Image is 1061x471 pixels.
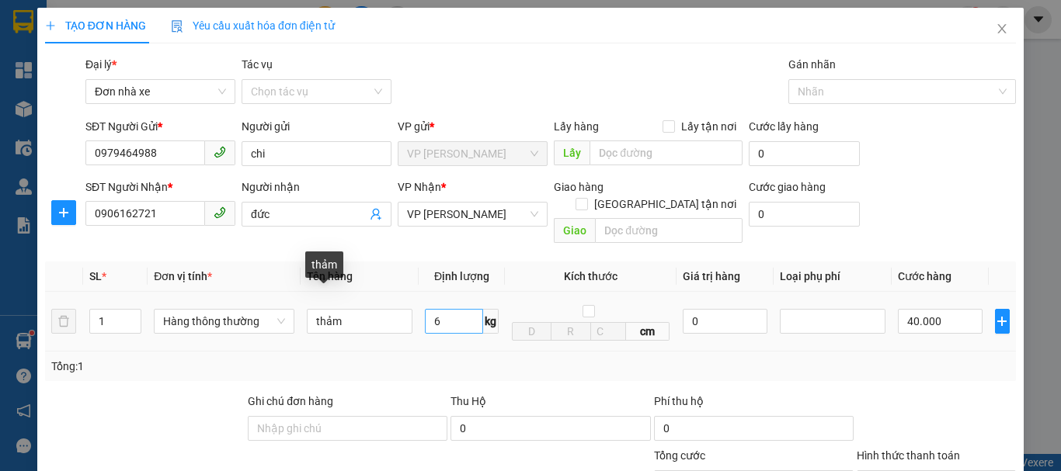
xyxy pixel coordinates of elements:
[996,315,1009,327] span: plus
[242,58,273,71] label: Tác vụ
[407,142,538,165] span: VP Linh Đàm
[214,146,226,158] span: phone
[898,270,951,282] span: Cước hàng
[554,140,590,165] span: Lấy
[51,200,76,225] button: plus
[554,120,599,133] span: Lấy hàng
[590,140,743,165] input: Dọc đường
[51,309,76,334] button: delete
[214,206,226,219] span: phone
[45,19,146,32] span: TẠO ĐƠN HÀNG
[85,118,235,135] div: SĐT Người Gửi
[85,58,117,71] span: Đại lý
[242,118,391,135] div: Người gửi
[248,395,333,407] label: Ghi chú đơn hàng
[242,178,391,196] div: Người nhận
[683,270,740,282] span: Giá trị hàng
[554,181,604,193] span: Giao hàng
[683,309,767,334] input: 0
[590,322,626,341] input: C
[588,196,743,213] span: [GEOGRAPHIC_DATA] tận nơi
[370,208,382,220] span: user-add
[89,270,102,282] span: SL
[95,80,226,103] span: Đơn nhà xe
[185,65,286,77] strong: Hotline : 0889 23 23 23
[398,181,441,193] span: VP Nhận
[154,270,212,282] span: Đơn vị tính
[171,19,335,32] span: Yêu cầu xuất hóa đơn điện tử
[305,251,343,278] div: thảm
[19,24,92,97] img: logo
[166,80,304,95] strong: : [DOMAIN_NAME]
[980,8,1024,51] button: Close
[551,322,590,341] input: R
[52,206,75,219] span: plus
[564,270,617,282] span: Kích thước
[654,449,705,462] span: Tổng cước
[995,309,1010,334] button: plus
[248,416,447,441] input: Ghi chú đơn hàng
[163,310,285,333] span: Hàng thông thường
[774,261,892,292] th: Loại phụ phí
[595,218,743,243] input: Dọc đường
[996,23,1008,35] span: close
[307,309,412,334] input: VD: Bàn, Ghế
[130,26,341,43] strong: CÔNG TY TNHH VĨNH QUANG
[749,120,819,133] label: Cước lấy hàng
[857,449,960,462] label: Hình thức thanh toán
[51,358,411,375] div: Tổng: 1
[398,118,548,135] div: VP gửi
[788,58,836,71] label: Gán nhãn
[626,322,670,341] span: cm
[554,218,595,243] span: Giao
[654,393,854,416] div: Phí thu hộ
[434,270,489,282] span: Định lượng
[512,322,551,341] input: D
[450,395,486,407] span: Thu Hộ
[675,118,743,135] span: Lấy tận nơi
[171,20,183,33] img: icon
[483,309,499,334] span: kg
[85,178,235,196] div: SĐT Người Nhận
[749,141,860,166] input: Cước lấy hàng
[407,203,538,226] span: VP LÊ HỒNG PHONG
[749,181,826,193] label: Cước giao hàng
[172,46,298,62] strong: PHIẾU GỬI HÀNG
[166,82,203,94] span: Website
[749,202,860,227] input: Cước giao hàng
[45,20,56,31] span: plus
